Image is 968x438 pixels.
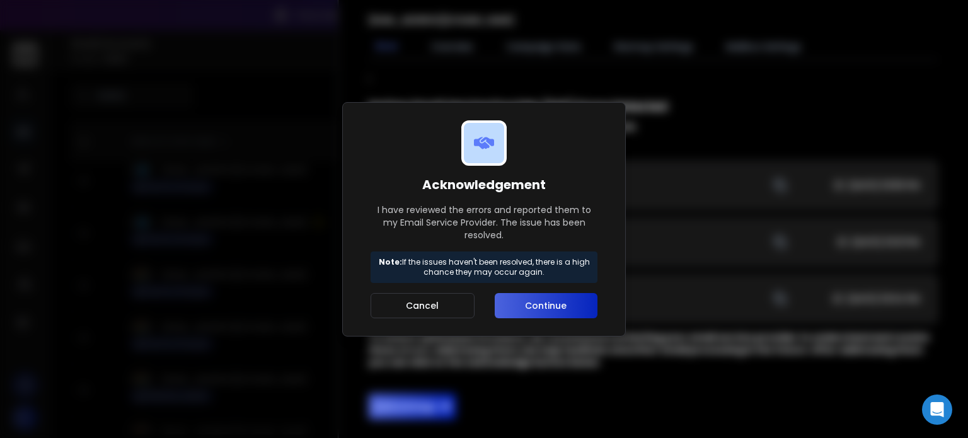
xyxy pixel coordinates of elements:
[379,256,402,267] strong: Note:
[371,293,475,318] button: Cancel
[371,204,597,241] p: I have reviewed the errors and reported them to my Email Service Provider. The issue has been res...
[376,257,592,277] p: If the issues haven't been resolved, there is a high chance they may occur again.
[922,395,952,425] div: Open Intercom Messenger
[495,293,597,318] button: Continue
[369,70,938,419] div: ;
[371,176,597,193] h1: Acknowledgement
